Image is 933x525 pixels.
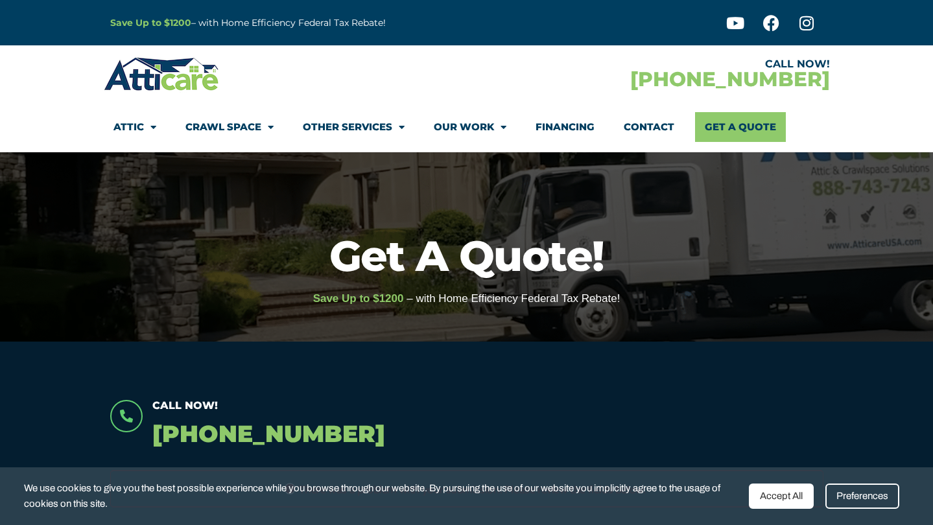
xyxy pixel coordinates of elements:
[434,112,506,142] a: Our Work
[185,112,274,142] a: Crawl Space
[313,292,404,305] span: Save Up to $1200
[113,112,156,142] a: Attic
[113,112,820,142] nav: Menu
[407,292,620,305] span: – with Home Efficiency Federal Tax Rebate!
[749,484,814,509] div: Accept All
[303,112,405,142] a: Other Services
[825,484,899,509] div: Preferences
[110,17,191,29] a: Save Up to $1200
[152,399,218,412] span: Call Now!
[467,59,830,69] div: CALL NOW!
[536,112,595,142] a: Financing
[624,112,674,142] a: Contact
[695,112,786,142] a: Get A Quote
[6,235,927,277] h1: Get A Quote!
[24,480,739,512] span: We use cookies to give you the best possible experience while you browse through our website. By ...
[110,16,530,30] p: – with Home Efficiency Federal Tax Rebate!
